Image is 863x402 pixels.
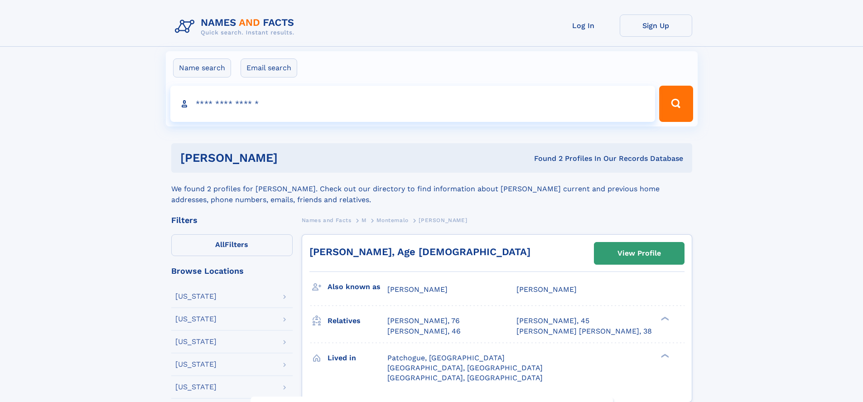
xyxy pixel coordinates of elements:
[387,354,505,362] span: Patchogue, [GEOGRAPHIC_DATA]
[387,285,448,294] span: [PERSON_NAME]
[516,316,589,326] a: [PERSON_NAME], 45
[659,353,670,358] div: ❯
[516,285,577,294] span: [PERSON_NAME]
[659,316,670,322] div: ❯
[170,86,656,122] input: search input
[547,15,620,37] a: Log In
[171,216,293,224] div: Filters
[175,293,217,300] div: [US_STATE]
[362,217,366,223] span: M
[171,173,692,205] div: We found 2 profiles for [PERSON_NAME]. Check out our directory to find information about [PERSON_...
[171,15,302,39] img: Logo Names and Facts
[173,58,231,77] label: Name search
[406,154,683,164] div: Found 2 Profiles In Our Records Database
[180,152,406,164] h1: [PERSON_NAME]
[328,279,387,295] h3: Also known as
[387,326,461,336] a: [PERSON_NAME], 46
[175,383,217,391] div: [US_STATE]
[309,246,530,257] a: [PERSON_NAME], Age [DEMOGRAPHIC_DATA]
[175,315,217,323] div: [US_STATE]
[376,217,408,223] span: Montemalo
[419,217,467,223] span: [PERSON_NAME]
[328,350,387,366] h3: Lived in
[387,373,543,382] span: [GEOGRAPHIC_DATA], [GEOGRAPHIC_DATA]
[175,338,217,345] div: [US_STATE]
[387,363,543,372] span: [GEOGRAPHIC_DATA], [GEOGRAPHIC_DATA]
[215,240,225,249] span: All
[620,15,692,37] a: Sign Up
[241,58,297,77] label: Email search
[171,234,293,256] label: Filters
[659,86,693,122] button: Search Button
[617,243,661,264] div: View Profile
[171,267,293,275] div: Browse Locations
[376,214,408,226] a: Montemalo
[175,361,217,368] div: [US_STATE]
[362,214,366,226] a: M
[302,214,352,226] a: Names and Facts
[328,313,387,329] h3: Relatives
[516,326,652,336] a: [PERSON_NAME] [PERSON_NAME], 38
[387,316,460,326] a: [PERSON_NAME], 76
[594,242,684,264] a: View Profile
